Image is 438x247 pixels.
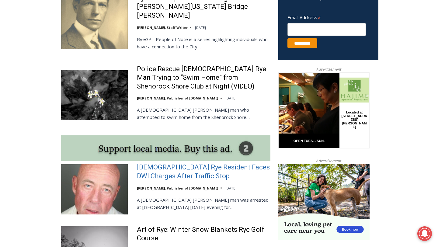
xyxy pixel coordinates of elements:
[154,0,287,59] div: "I learned about the history of a place I’d honestly never considered even as a resident of [GEOG...
[0,61,61,76] a: Open Tues. - Sun. [PHONE_NUMBER]
[137,36,270,50] p: RyeGPT People of Note is a series highlighting individuals who have a connection to the City…
[2,63,60,86] span: Open Tues. - Sun. [PHONE_NUMBER]
[137,186,218,190] a: [PERSON_NAME], Publisher of [DOMAIN_NAME]
[137,65,270,91] a: Police Rescue [DEMOGRAPHIC_DATA] Rye Man Trying to “Swim Home” from Shenorock Shore Club at Night...
[61,164,128,214] img: 56-Year-Old Rye Resident Faces DWI Charges After Traffic Stop
[137,163,270,180] a: [DEMOGRAPHIC_DATA] Rye Resident Faces DWI Charges After Traffic Stop
[137,106,270,121] p: A [DEMOGRAPHIC_DATA] [PERSON_NAME] man who attempted to swim home from the Shenorock Shore…
[61,135,270,161] img: support local media, buy this ad
[310,158,347,164] span: Advertisement
[61,70,128,120] img: Police Rescue 51 Year Old Rye Man Trying to “Swim Home” from Shenorock Shore Club at Night (VIDEO)
[137,196,270,211] p: A [DEMOGRAPHIC_DATA] [PERSON_NAME] man was arrested at [GEOGRAPHIC_DATA] [DATE] evening for…
[287,11,366,22] label: Email Address
[137,96,218,100] a: [PERSON_NAME], Publisher of [DOMAIN_NAME]
[310,66,347,72] span: Advertisement
[146,59,295,76] a: Intern @ [DOMAIN_NAME]
[159,61,282,74] span: Intern @ [DOMAIN_NAME]
[137,25,188,30] a: [PERSON_NAME], Staff Writer
[63,38,89,73] div: Located at [STREET_ADDRESS][PERSON_NAME]
[225,96,236,100] time: [DATE]
[137,225,270,243] a: Art of Rye: Winter Snow Blankets Rye Golf Course
[195,25,206,30] time: [DATE]
[225,186,236,190] time: [DATE]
